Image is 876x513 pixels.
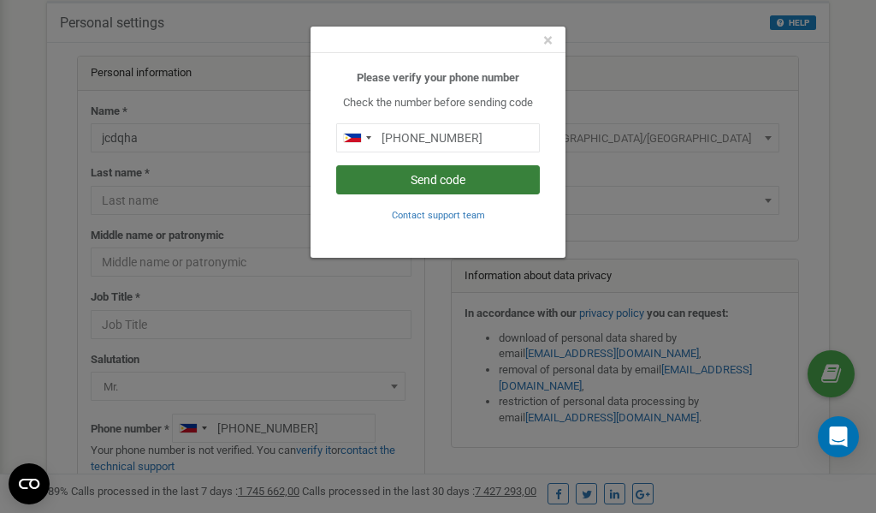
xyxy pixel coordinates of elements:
p: Check the number before sending code [336,95,540,111]
a: Contact support team [392,208,485,221]
button: Close [543,32,553,50]
div: Telephone country code [337,124,376,152]
button: Send code [336,165,540,194]
input: 0905 123 4567 [336,123,540,152]
span: × [543,30,553,51]
div: Open Intercom Messenger [818,416,859,457]
button: Open CMP widget [9,463,50,504]
b: Please verify your phone number [357,71,519,84]
small: Contact support team [392,210,485,221]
